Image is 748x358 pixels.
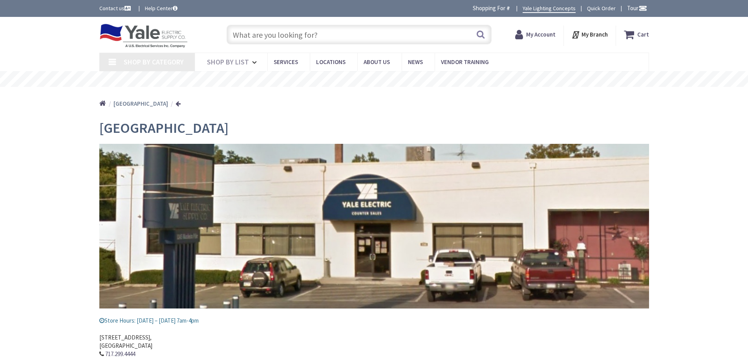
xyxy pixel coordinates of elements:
[408,58,423,66] span: News
[124,57,184,66] span: Shop By Category
[364,58,390,66] span: About Us
[582,31,608,38] strong: My Branch
[99,119,229,137] span: [GEOGRAPHIC_DATA]
[515,28,556,42] a: My Account
[99,24,188,48] img: Yale Electric Supply Co.
[145,4,177,12] a: Help Center
[113,100,168,107] strong: [GEOGRAPHIC_DATA]
[627,4,647,12] span: Tour
[274,58,298,66] span: Services
[105,350,135,358] a: 717.299.4444
[207,57,249,66] span: Shop By List
[316,58,346,66] span: Locations
[99,144,649,308] img: lancaster_1.jpg
[571,28,608,42] div: My Branch
[473,4,505,12] span: Shopping For
[637,28,649,42] strong: Cart
[523,4,576,13] a: Yale Lighting Concepts
[507,4,510,12] strong: #
[526,31,556,38] strong: My Account
[99,317,199,324] span: Store Hours: [DATE] – [DATE] 7am-4pm
[227,25,492,44] input: What are you looking for?
[99,4,132,12] a: Contact us
[587,4,616,12] a: Quick Order
[624,28,649,42] a: Cart
[441,58,489,66] span: Vendor Training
